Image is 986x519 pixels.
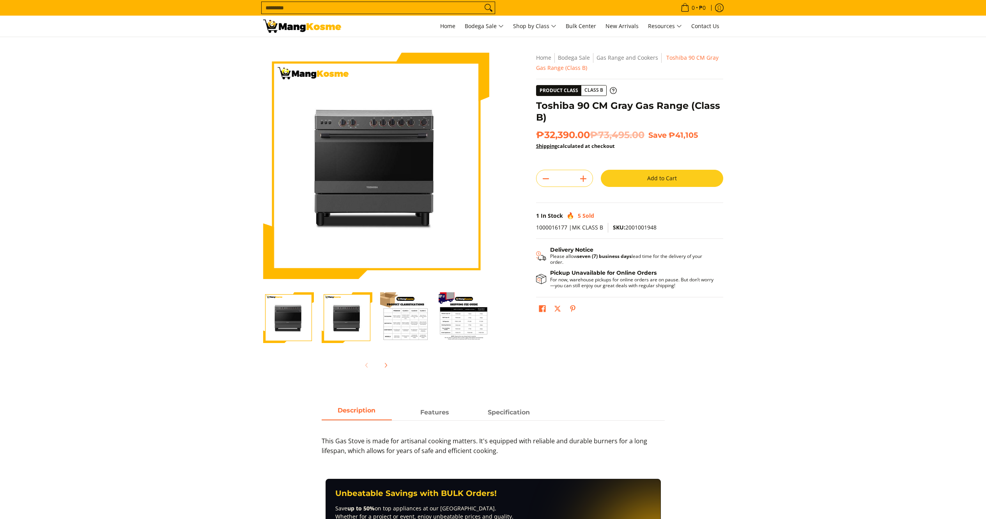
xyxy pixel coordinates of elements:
[380,292,431,343] img: Toshiba 90 CM Gray Gas Range (Class B)-3
[536,224,603,231] span: 1000016177 |MK CLASS B
[601,170,723,187] button: Add to Cart
[590,129,644,141] del: ₱73,495.00
[550,277,715,288] p: For now, warehouse pickups for online orders are on pause. But don’t worry—you can still enjoy ou...
[335,489,651,498] h3: Unbeatable Savings with BULK Orders!
[581,85,606,95] span: Class B
[536,53,723,73] nav: Breadcrumbs
[536,129,644,141] span: ₱32,390.00
[567,303,578,316] a: Pin on Pinterest
[537,303,548,316] a: Share on Facebook
[597,54,658,61] a: Gas Range and Cookers
[578,212,581,219] span: 5
[322,436,665,464] p: This Gas Stove is made for artisanal cooking matters. It's equipped with reliable and durable bur...
[577,253,632,259] strong: seven (7) business days
[536,100,723,123] h1: Toshiba 90 CM Gray Gas Range (Class B)
[322,405,392,420] a: Description
[474,405,544,420] a: Description 2
[550,246,593,253] strong: Delivery Notice
[440,22,455,30] span: Home
[613,224,657,231] span: 2001001948
[482,2,495,14] button: Search
[648,130,667,140] span: Save
[513,21,556,31] span: Shop by Class
[602,16,643,37] a: New Arrivals
[678,4,708,12] span: •
[550,269,657,276] strong: Pickup Unavailable for Online Orders
[377,357,394,374] button: Next
[613,224,625,231] span: SKU:
[536,142,615,149] strong: calculated at checkout
[536,85,581,96] span: Product Class
[541,212,563,219] span: In Stock
[550,253,715,265] p: Please allow lead time for the delivery of your order.
[420,409,449,416] strong: Features
[461,16,508,37] a: Bodega Sale
[536,54,551,61] a: Home
[347,505,375,512] strong: up to 50%
[566,22,596,30] span: Bulk Center
[648,21,682,31] span: Resources
[691,22,719,30] span: Contact Us
[488,409,530,416] strong: Specification
[669,130,698,140] span: ₱41,105
[574,172,593,185] button: Add
[263,53,489,278] img: toshiba-90-cm-5-burner-gas-range-gray-full-view-mang-kosme
[552,303,563,316] a: Post on X
[644,16,686,37] a: Resources
[436,16,459,37] a: Home
[263,20,341,33] img: Toshiba 90 CM Gray Gas Range (Class B) | Mang Kosme
[536,172,555,185] button: Subtract
[562,16,600,37] a: Bulk Center
[536,247,715,265] button: Shipping & Delivery
[536,142,557,149] a: Shipping
[263,293,314,343] img: toshiba-90-cm-5-burner-gas-range-gray-full-view-mang-kosme
[690,5,696,11] span: 0
[349,16,723,37] nav: Main Menu
[605,22,639,30] span: New Arrivals
[322,420,665,464] div: Description
[439,292,489,343] img: Toshiba 90 CM Gray Gas Range (Class B)-4
[536,212,539,219] span: 1
[687,16,723,37] a: Contact Us
[322,405,392,419] span: Description
[400,405,470,420] a: Description 1
[698,5,707,11] span: ₱0
[582,212,594,219] span: Sold
[465,21,504,31] span: Bodega Sale
[536,85,617,96] a: Product Class Class B
[536,54,719,71] span: Toshiba 90 CM Gray Gas Range (Class B)
[558,54,590,61] a: Bodega Sale
[509,16,560,37] a: Shop by Class
[322,292,372,343] img: Toshiba 90 CM Gray Gas Range (Class B)-2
